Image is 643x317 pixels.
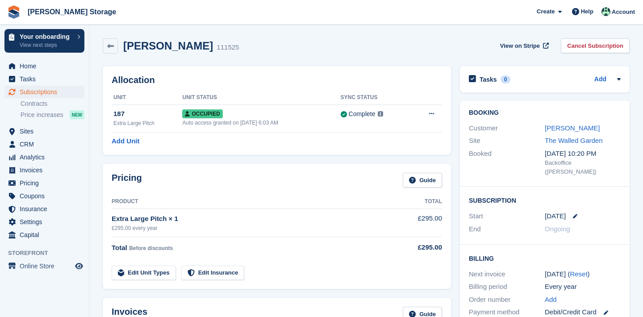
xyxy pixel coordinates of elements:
div: 111525 [217,42,239,53]
th: Unit [112,91,182,105]
span: Analytics [20,151,73,163]
a: menu [4,260,84,272]
h2: Tasks [480,75,497,83]
img: icon-info-grey-7440780725fd019a000dd9b08b2336e03edf1995a4989e88bcd33f0948082b44.svg [378,111,383,117]
div: 0 [501,75,511,83]
span: Online Store [20,260,73,272]
a: Add [594,75,606,85]
a: Contracts [21,100,84,108]
a: Cancel Subscription [561,38,630,53]
span: CRM [20,138,73,150]
div: End [469,224,545,234]
a: menu [4,73,84,85]
a: [PERSON_NAME] [545,124,600,132]
th: Sync Status [341,91,411,105]
a: menu [4,190,84,202]
h2: Pricing [112,173,142,188]
span: Settings [20,216,73,228]
th: Total [391,195,442,209]
a: [PERSON_NAME] Storage [24,4,120,19]
a: Preview store [74,261,84,271]
h2: [PERSON_NAME] [123,40,213,52]
a: menu [4,229,84,241]
span: Subscriptions [20,86,73,98]
div: Billing period [469,282,545,292]
h2: Allocation [112,75,442,85]
p: Your onboarding [20,33,73,40]
a: Price increases NEW [21,110,84,120]
h2: Subscription [469,196,621,204]
a: View on Stripe [497,38,551,53]
span: Create [537,7,555,16]
th: Product [112,195,391,209]
span: Sites [20,125,73,138]
td: £295.00 [391,209,442,237]
span: Occupied [182,109,222,118]
div: Extra Large Pitch × 1 [112,214,391,224]
span: Coupons [20,190,73,202]
div: Booked [469,149,545,176]
img: Nicholas Pain [601,7,610,16]
span: Total [112,244,127,251]
th: Unit Status [182,91,340,105]
div: Order number [469,295,545,305]
span: Invoices [20,164,73,176]
a: The Walled Garden [545,137,603,144]
time: 2025-10-01 00:00:00 UTC [545,211,566,221]
h2: Billing [469,254,621,263]
h2: Booking [469,109,621,117]
div: Extra Large Pitch [113,119,182,127]
a: menu [4,177,84,189]
span: Storefront [8,249,89,258]
div: Customer [469,123,545,133]
span: Help [581,7,593,16]
a: menu [4,216,84,228]
span: Price increases [21,111,63,119]
span: Capital [20,229,73,241]
div: Auto access granted on [DATE] 6:03 AM [182,119,340,127]
div: NEW [70,110,84,119]
span: Pricing [20,177,73,189]
a: Add Unit [112,136,139,146]
div: [DATE] 10:20 PM [545,149,621,159]
a: Guide [403,173,442,188]
span: Account [612,8,635,17]
span: Ongoing [545,225,570,233]
a: Reset [570,270,587,278]
span: Tasks [20,73,73,85]
div: Complete [349,109,376,119]
div: [DATE] ( ) [545,269,621,279]
div: Site [469,136,545,146]
p: View next steps [20,41,73,49]
div: Backoffice ([PERSON_NAME]) [545,158,621,176]
a: Edit Insurance [181,266,245,280]
a: menu [4,151,84,163]
a: menu [4,60,84,72]
div: Start [469,211,545,221]
div: Next invoice [469,269,545,279]
span: Insurance [20,203,73,215]
a: Your onboarding View next steps [4,29,84,53]
a: menu [4,164,84,176]
span: Home [20,60,73,72]
div: 187 [113,109,182,119]
div: £295.00 [391,242,442,253]
div: Every year [545,282,621,292]
a: menu [4,86,84,98]
a: Add [545,295,557,305]
img: stora-icon-8386f47178a22dfd0bd8f6a31ec36ba5ce8667c1dd55bd0f319d3a0aa187defe.svg [7,5,21,19]
a: menu [4,125,84,138]
a: Edit Unit Types [112,266,176,280]
a: menu [4,203,84,215]
div: £295.00 every year [112,224,391,232]
span: Before discounts [129,245,173,251]
a: menu [4,138,84,150]
span: View on Stripe [500,42,540,50]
